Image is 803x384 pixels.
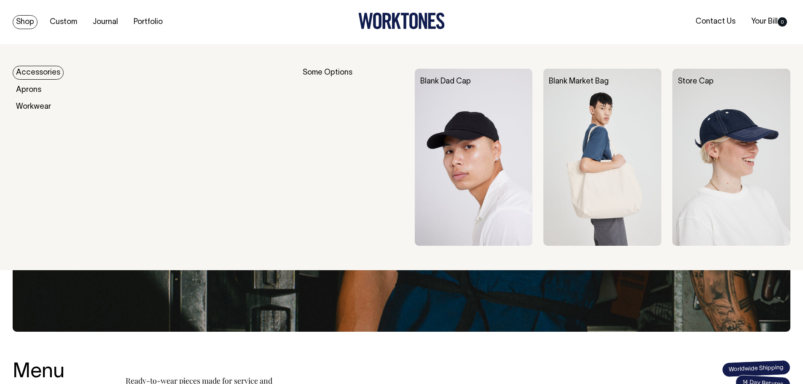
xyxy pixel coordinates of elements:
[678,78,714,85] a: Store Cap
[748,15,790,29] a: Your Bill0
[722,360,790,377] span: Worldwide Shipping
[130,15,166,29] a: Portfolio
[13,66,64,80] a: Accessories
[672,69,790,246] img: Store Cap
[89,15,121,29] a: Journal
[420,78,471,85] a: Blank Dad Cap
[46,15,81,29] a: Custom
[13,100,54,114] a: Workwear
[692,15,739,29] a: Contact Us
[549,78,609,85] a: Blank Market Bag
[543,69,661,246] img: Blank Market Bag
[13,15,38,29] a: Shop
[778,17,787,27] span: 0
[415,69,533,246] img: Blank Dad Cap
[303,69,404,246] div: Some Options
[13,83,45,97] a: Aprons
